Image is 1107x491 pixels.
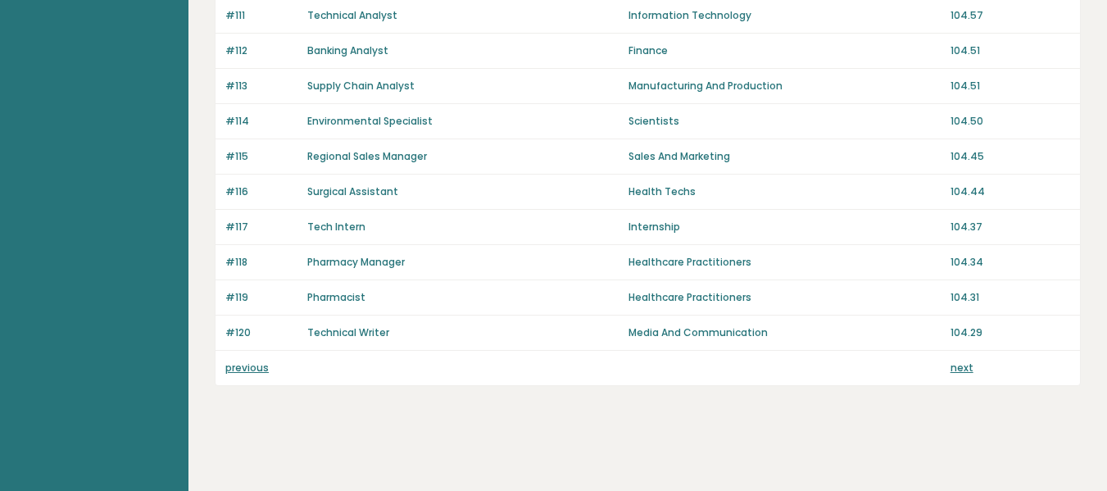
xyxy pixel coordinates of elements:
p: Manufacturing And Production [628,79,940,93]
a: Technical Writer [307,325,389,339]
p: Sales And Marketing [628,149,940,164]
p: #114 [225,114,297,129]
p: #120 [225,325,297,340]
a: Surgical Assistant [307,184,398,198]
p: Internship [628,220,940,234]
a: Tech Intern [307,220,365,234]
p: #116 [225,184,297,199]
p: 104.57 [950,8,1070,23]
p: Scientists [628,114,940,129]
p: #111 [225,8,297,23]
p: 104.51 [950,79,1070,93]
a: Technical Analyst [307,8,397,22]
p: Finance [628,43,940,58]
p: #112 [225,43,297,58]
p: Information Technology [628,8,940,23]
a: next [950,361,973,375]
p: Media And Communication [628,325,940,340]
a: Pharmacist [307,290,365,304]
p: Healthcare Practitioners [628,290,940,305]
a: Pharmacy Manager [307,255,405,269]
p: #113 [225,79,297,93]
p: 104.31 [950,290,1070,305]
p: 104.51 [950,43,1070,58]
p: 104.34 [950,255,1070,270]
p: 104.45 [950,149,1070,164]
p: 104.29 [950,325,1070,340]
a: Banking Analyst [307,43,388,57]
p: Healthcare Practitioners [628,255,940,270]
p: 104.50 [950,114,1070,129]
a: Environmental Specialist [307,114,433,128]
p: #115 [225,149,297,164]
p: #118 [225,255,297,270]
p: 104.44 [950,184,1070,199]
p: Health Techs [628,184,940,199]
a: previous [225,361,269,375]
a: Regional Sales Manager [307,149,427,163]
p: #117 [225,220,297,234]
a: Supply Chain Analyst [307,79,415,93]
p: #119 [225,290,297,305]
p: 104.37 [950,220,1070,234]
